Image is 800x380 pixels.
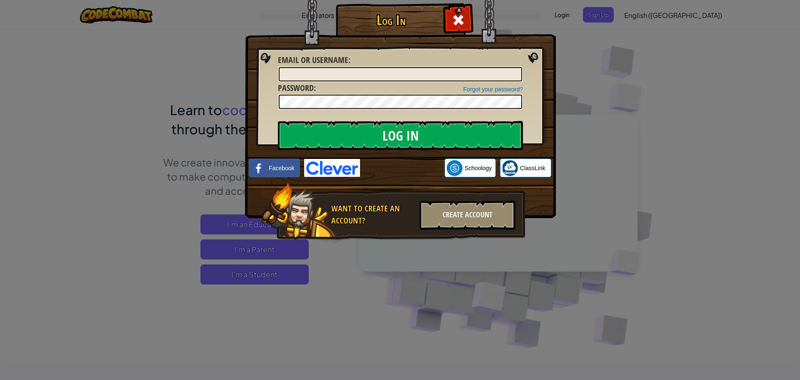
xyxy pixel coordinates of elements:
[251,160,267,176] img: facebook_small.png
[502,160,518,176] img: classlink-logo-small.png
[278,54,348,65] span: Email or Username
[463,86,523,93] a: Forgot your password?
[520,164,545,172] span: ClassLink
[465,164,492,172] span: Schoology
[278,121,523,150] input: Log In
[360,159,445,177] iframe: Sign in with Google Button
[304,159,360,177] img: clever-logo-blue.png
[278,82,314,93] span: Password
[420,201,515,230] div: Create Account
[447,160,462,176] img: schoology.png
[338,13,444,28] h1: Log In
[278,82,316,94] label: :
[278,54,350,66] label: :
[331,203,415,226] div: Want to create an account?
[269,164,294,172] span: Facebook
